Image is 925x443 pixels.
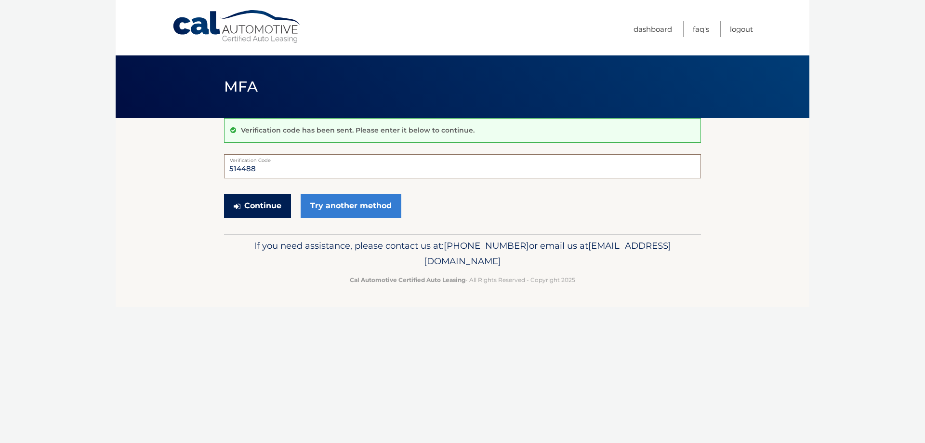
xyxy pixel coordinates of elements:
[224,154,701,178] input: Verification Code
[350,276,465,283] strong: Cal Automotive Certified Auto Leasing
[172,10,302,44] a: Cal Automotive
[301,194,401,218] a: Try another method
[241,126,475,134] p: Verification code has been sent. Please enter it below to continue.
[224,194,291,218] button: Continue
[634,21,672,37] a: Dashboard
[693,21,709,37] a: FAQ's
[230,275,695,285] p: - All Rights Reserved - Copyright 2025
[230,238,695,269] p: If you need assistance, please contact us at: or email us at
[224,78,258,95] span: MFA
[224,154,701,162] label: Verification Code
[424,240,671,267] span: [EMAIL_ADDRESS][DOMAIN_NAME]
[444,240,529,251] span: [PHONE_NUMBER]
[730,21,753,37] a: Logout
